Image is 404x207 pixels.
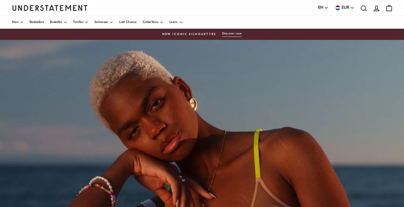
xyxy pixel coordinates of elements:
span: Panties [73,21,83,24]
a: Learn [169,16,183,29]
span: Swimwear [94,21,108,24]
a: Panties [73,16,88,29]
span: Bestsellers [30,21,44,24]
span: Learn [169,21,178,24]
span: New [12,21,18,24]
a: Last Chance [119,16,136,29]
span: Last Chance [119,21,136,24]
a: Swimwear [94,16,113,29]
button: Discover now [222,32,242,37]
button: EN [318,5,328,11]
a: New Iconic SilhouettesDiscover now [12,32,392,37]
a: Bralettes [50,16,67,29]
button: EUR [334,5,354,11]
span: EUR [342,5,349,11]
a: New [12,16,24,29]
a: Collections [143,16,163,29]
a: Bestsellers [30,16,44,29]
span: New Iconic Silhouettes [162,32,216,37]
span: Bralettes [50,21,62,24]
span: EN [318,5,323,11]
span: Collections [143,21,158,24]
a: Understatement Homepage [12,5,88,11]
